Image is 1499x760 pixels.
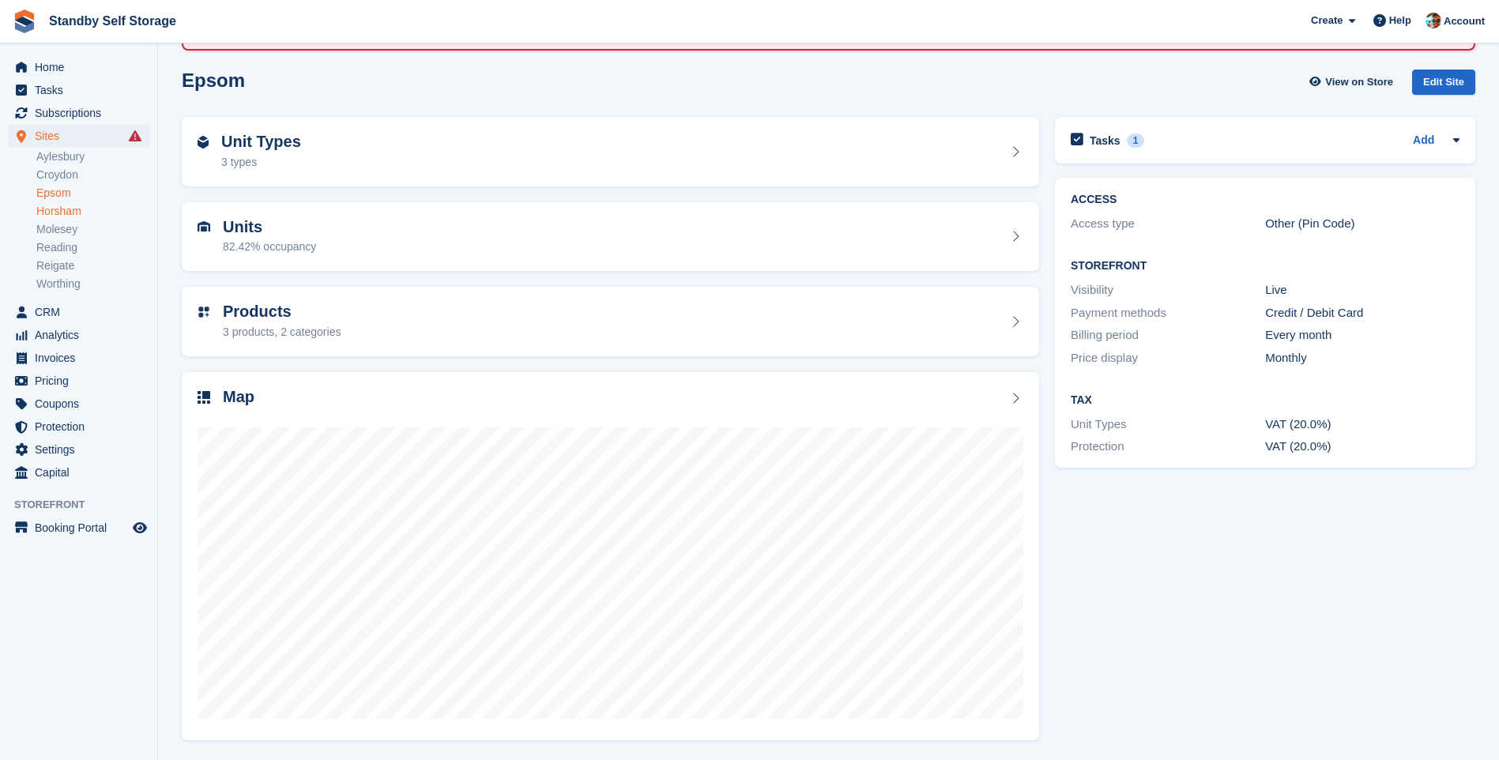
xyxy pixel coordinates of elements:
a: menu [8,438,149,461]
img: Michael Walker [1426,13,1441,28]
a: menu [8,79,149,101]
div: Every month [1265,326,1459,344]
span: Create [1311,13,1343,28]
div: 3 types [221,154,301,171]
h2: Epsom [182,70,245,91]
span: Protection [35,416,130,438]
img: custom-product-icn-752c56ca05d30b4aa98f6f15887a0e09747e85b44ffffa43cff429088544963d.svg [198,306,210,318]
div: Visibility [1071,281,1265,299]
a: Preview store [130,518,149,537]
span: Tasks [35,79,130,101]
h2: Tax [1071,394,1459,407]
a: Standby Self Storage [43,8,183,34]
div: Unit Types [1071,416,1265,434]
div: Price display [1071,349,1265,367]
h2: Storefront [1071,260,1459,273]
img: stora-icon-8386f47178a22dfd0bd8f6a31ec36ba5ce8667c1dd55bd0f319d3a0aa187defe.svg [13,9,36,33]
img: unit-icn-7be61d7bf1b0ce9d3e12c5938cc71ed9869f7b940bace4675aadf7bd6d80202e.svg [198,221,210,232]
span: Subscriptions [35,102,130,124]
a: Croydon [36,167,149,182]
a: menu [8,416,149,438]
div: 82.42% occupancy [223,239,316,255]
h2: Products [223,303,341,321]
a: menu [8,347,149,369]
a: Worthing [36,277,149,292]
h2: Map [223,388,254,406]
a: Reigate [36,258,149,273]
div: Protection [1071,438,1265,456]
a: menu [8,102,149,124]
a: Molesey [36,222,149,237]
span: Home [35,56,130,78]
a: menu [8,301,149,323]
span: View on Store [1325,74,1393,90]
h2: Tasks [1090,134,1120,148]
a: Epsom [36,186,149,201]
img: map-icn-33ee37083ee616e46c38cad1a60f524a97daa1e2b2c8c0bc3eb3415660979fc1.svg [198,391,210,404]
span: Invoices [35,347,130,369]
span: Storefront [14,497,157,513]
h2: Units [223,218,316,236]
span: Booking Portal [35,517,130,539]
span: Settings [35,438,130,461]
a: menu [8,393,149,415]
div: Payment methods [1071,304,1265,322]
span: Capital [35,461,130,483]
div: Live [1265,281,1459,299]
img: unit-type-icn-2b2737a686de81e16bb02015468b77c625bbabd49415b5ef34ead5e3b44a266d.svg [198,136,209,149]
span: Sites [35,125,130,147]
h2: Unit Types [221,133,301,151]
a: menu [8,324,149,346]
a: menu [8,56,149,78]
a: Reading [36,240,149,255]
div: VAT (20.0%) [1265,438,1459,456]
a: Units 82.42% occupancy [182,202,1039,272]
span: Analytics [35,324,130,346]
a: Map [182,372,1039,741]
div: Other (Pin Code) [1265,215,1459,233]
a: View on Store [1307,70,1399,96]
a: menu [8,461,149,483]
div: Credit / Debit Card [1265,304,1459,322]
a: Edit Site [1412,70,1475,102]
span: CRM [35,301,130,323]
div: Edit Site [1412,70,1475,96]
div: 3 products, 2 categories [223,324,341,340]
span: Account [1444,13,1485,29]
a: Add [1413,132,1434,150]
div: Billing period [1071,326,1265,344]
span: Coupons [35,393,130,415]
div: Monthly [1265,349,1459,367]
a: Products 3 products, 2 categories [182,287,1039,356]
a: menu [8,370,149,392]
h2: ACCESS [1071,194,1459,206]
a: menu [8,517,149,539]
a: menu [8,125,149,147]
span: Help [1389,13,1411,28]
i: Smart entry sync failures have occurred [129,130,141,142]
div: 1 [1127,134,1145,148]
a: Horsham [36,204,149,219]
span: Pricing [35,370,130,392]
div: VAT (20.0%) [1265,416,1459,434]
div: Access type [1071,215,1265,233]
a: Aylesbury [36,149,149,164]
a: Unit Types 3 types [182,117,1039,186]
